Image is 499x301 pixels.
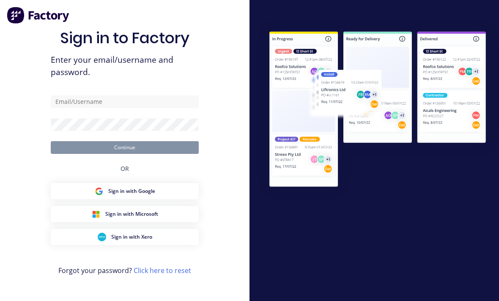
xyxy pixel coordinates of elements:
img: Microsoft Sign in [92,210,100,218]
img: Google Sign in [95,187,103,195]
img: Sign in [256,20,499,201]
span: Sign in with Microsoft [105,210,158,218]
span: Sign in with Google [108,187,155,195]
button: Xero Sign inSign in with Xero [51,229,199,245]
button: Continue [51,141,199,154]
div: OR [121,154,129,183]
a: Click here to reset [134,266,191,275]
input: Email/Username [51,95,199,108]
img: Factory [7,7,70,24]
img: Xero Sign in [98,233,106,241]
span: Sign in with Xero [111,233,152,241]
button: Google Sign inSign in with Google [51,183,199,199]
h1: Sign in to Factory [60,29,189,47]
button: Microsoft Sign inSign in with Microsoft [51,206,199,222]
span: Enter your email/username and password. [51,54,199,78]
span: Forgot your password? [58,265,191,276]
